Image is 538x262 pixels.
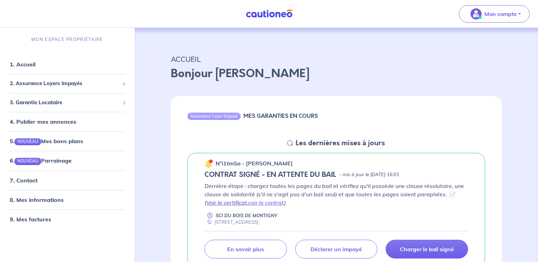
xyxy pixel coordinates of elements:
[3,134,132,148] div: 5.NOUVEAUMes bons plans
[3,96,132,109] div: 3. Garantie Locataire
[3,57,132,71] div: 1. Accueil
[10,80,120,88] span: 2. Assurance Loyers Impayés
[216,212,277,219] p: SCI DU BOIS DE MONTIGNY
[243,9,295,18] img: Cautioneo
[171,53,502,65] p: ACCUEIL
[10,177,38,184] a: 7. Contact
[339,171,399,178] p: - mis à jour le [DATE] 16:03
[187,113,241,120] div: Assurance Loyer Impayé
[31,36,103,43] p: MON ESPACE PROPRIÉTAIRE
[295,240,378,259] a: Déclarer un impayé
[216,159,293,167] p: n°i1tmSa - [PERSON_NAME]
[311,246,362,253] p: Déclarer un impayé
[10,99,120,107] span: 3. Garantie Locataire
[3,212,132,226] div: 9. Mes factures
[171,65,502,82] p: Bonjour [PERSON_NAME]
[248,199,284,206] a: voir le contrat
[204,182,468,207] p: Dernière étape : chargez toutes les pages du bail et vérifiez qu'il possède une clause résolutoir...
[10,61,35,68] a: 1. Accueil
[204,171,336,179] h5: CONTRAT SIGNÉ - EN ATTENTE DU BAIL
[10,157,72,164] a: 6.NOUVEAUParrainage
[3,154,132,167] div: 6.NOUVEAUParrainage
[471,8,482,19] img: illu_account_valid_menu.svg
[10,216,51,223] a: 9. Mes factures
[400,246,454,253] p: Charger le bail signé
[296,139,385,147] h5: Les dernières mises à jours
[386,240,468,259] a: Charger le bail signé
[206,199,247,206] a: Voir le certificat
[204,159,213,168] img: 🔔
[3,173,132,187] div: 7. Contact
[3,77,132,90] div: 2. Assurance Loyers Impayés
[3,193,132,207] div: 8. Mes informations
[227,246,264,253] p: En savoir plus
[459,5,530,23] button: illu_account_valid_menu.svgMon compte
[204,219,258,226] div: [STREET_ADDRESS]
[3,115,132,129] div: 4. Publier mes annonces
[204,240,287,259] a: En savoir plus
[204,171,468,179] div: state: CONTRACT-SIGNED, Context: NEW,CHOOSE-CERTIFICATE,ALONE,LESSOR-DOCUMENTS
[10,196,64,203] a: 8. Mes informations
[243,113,318,119] h6: MES GARANTIES EN COURS
[10,118,76,125] a: 4. Publier mes annonces
[10,138,83,145] a: 5.NOUVEAUMes bons plans
[484,10,517,18] p: Mon compte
